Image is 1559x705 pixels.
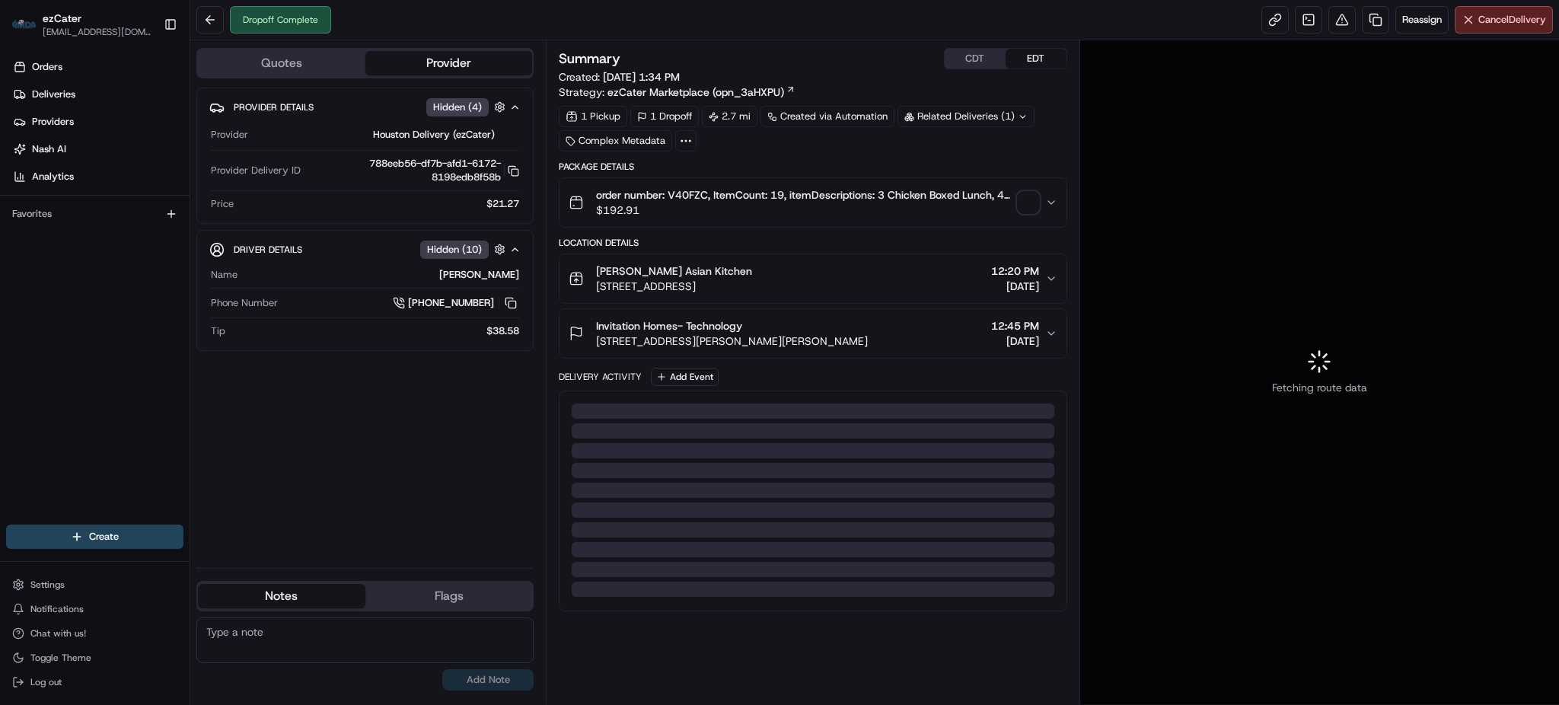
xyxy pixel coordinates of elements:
div: 2.7 mi [702,106,757,127]
div: Strategy: [559,85,795,100]
button: Hidden (4) [426,97,509,116]
span: Name [211,268,238,282]
span: Chat with us! [30,627,86,640]
button: Hidden (10) [420,240,509,259]
span: Nash AI [32,142,66,156]
a: Analytics [6,164,190,189]
button: Settings [6,574,183,595]
span: Orders [32,60,62,74]
button: Provider [365,51,533,75]
button: Create [6,525,183,549]
span: Analytics [32,170,74,183]
div: Related Deliveries (1) [897,106,1035,127]
button: Add Event [651,368,719,386]
span: [PERSON_NAME] Asian Kitchen [596,263,752,279]
img: ezCater [12,20,37,30]
span: Deliveries [32,88,75,101]
button: Quotes [198,51,365,75]
span: Notifications [30,603,84,615]
div: Package Details [559,161,1066,173]
button: Notes [198,584,365,608]
button: Notifications [6,598,183,620]
span: Hidden ( 10 ) [427,243,482,257]
span: [DATE] [991,279,1039,294]
span: Phone Number [211,296,278,310]
a: Orders [6,55,190,79]
span: [STREET_ADDRESS][PERSON_NAME][PERSON_NAME] [596,333,868,349]
span: Created: [559,69,680,85]
div: Location Details [559,237,1066,249]
div: 1 Pickup [559,106,627,127]
button: EDT [1006,49,1066,69]
span: 12:20 PM [991,263,1039,279]
span: Toggle Theme [30,652,91,664]
button: Chat with us! [6,623,183,644]
span: Houston Delivery (ezCater) [373,128,495,142]
div: Favorites [6,202,183,226]
button: Invitation Homes- Technology[STREET_ADDRESS][PERSON_NAME][PERSON_NAME]12:45 PM[DATE] [560,309,1066,358]
span: Driver Details [234,244,302,256]
span: Price [211,197,234,211]
div: Complex Metadata [559,130,672,152]
span: Provider Delivery ID [211,164,301,177]
button: Reassign [1395,6,1449,33]
button: Driver DetailsHidden (10) [209,237,521,262]
button: [EMAIL_ADDRESS][DOMAIN_NAME] [43,26,151,38]
span: Reassign [1402,13,1442,27]
span: Provider [211,128,248,142]
span: [PHONE_NUMBER] [408,296,494,310]
span: [DATE] 1:34 PM [603,70,680,84]
button: Provider DetailsHidden (4) [209,94,521,120]
span: order number: V40FZC, ItemCount: 19, itemDescriptions: 3 Chicken Boxed Lunch, 4 Chicken Boxed Lun... [596,187,1011,203]
span: 12:45 PM [991,318,1039,333]
a: Providers [6,110,190,134]
span: Cancel Delivery [1478,13,1546,27]
a: Nash AI [6,137,190,161]
button: Toggle Theme [6,647,183,668]
div: Delivery Activity [559,371,642,383]
span: Invitation Homes- Technology [596,318,742,333]
span: Create [89,530,119,544]
a: [PHONE_NUMBER] [393,295,519,311]
button: [PERSON_NAME] Asian Kitchen[STREET_ADDRESS]12:20 PM[DATE] [560,254,1066,303]
span: $192.91 [596,203,1011,218]
span: [STREET_ADDRESS] [596,279,752,294]
h3: Summary [559,52,620,65]
span: Tip [211,324,225,338]
a: ezCater Marketplace (opn_3aHXPU) [607,85,795,100]
button: CancelDelivery [1455,6,1553,33]
span: $21.27 [486,197,519,211]
button: ezCaterezCater[EMAIL_ADDRESS][DOMAIN_NAME] [6,6,158,43]
span: Settings [30,579,65,591]
div: $38.58 [231,324,519,338]
button: order number: V40FZC, ItemCount: 19, itemDescriptions: 3 Chicken Boxed Lunch, 4 Chicken Boxed Lun... [560,178,1066,227]
button: ezCater [43,11,81,26]
div: [PERSON_NAME] [244,268,519,282]
button: Log out [6,672,183,693]
span: [DATE] [991,333,1039,349]
span: ezCater Marketplace (opn_3aHXPU) [607,85,784,100]
a: Created via Automation [760,106,894,127]
span: Provider Details [234,101,314,113]
span: Log out [30,676,62,688]
div: 1 Dropoff [630,106,699,127]
span: Hidden ( 4 ) [433,100,482,114]
span: Providers [32,115,74,129]
button: CDT [945,49,1006,69]
button: Flags [365,584,533,608]
a: Deliveries [6,82,190,107]
button: 788eeb56-df7b-afd1-6172-8198edb8f58b [307,157,519,184]
span: Fetching route data [1272,380,1367,395]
